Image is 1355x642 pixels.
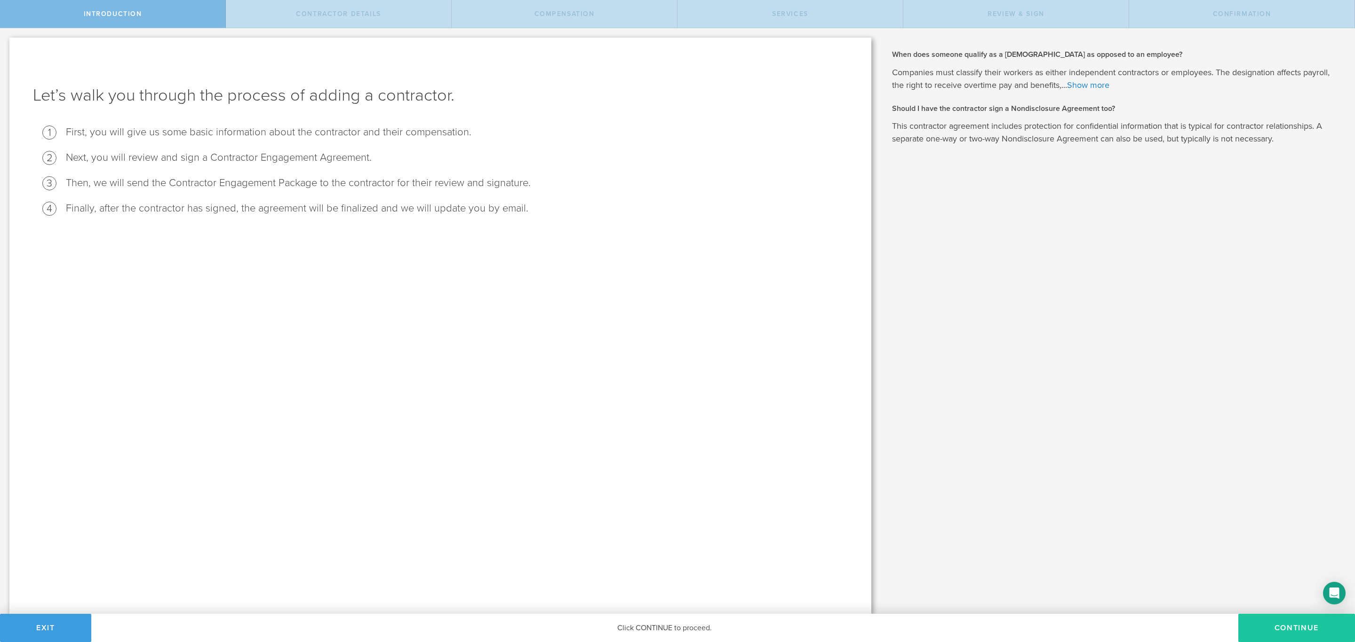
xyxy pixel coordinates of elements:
[1323,582,1346,604] div: Open Intercom Messenger
[296,10,381,18] span: Contractor details
[66,202,848,215] li: Finally, after the contractor has signed, the agreement will be finalized and we will update you ...
[988,10,1044,18] span: Review & sign
[772,10,808,18] span: Services
[66,176,848,190] li: Then, we will send the Contractor Engagement Package to the contractor for their review and signa...
[892,120,1341,145] p: This contractor agreement includes protection for confidential information that is typical for co...
[534,10,595,18] span: Compensation
[84,10,142,18] span: Introduction
[1213,10,1271,18] span: Confirmation
[33,84,848,107] h1: Let’s walk you through the process of adding a contractor.
[66,151,848,164] li: Next, you will review and sign a Contractor Engagement Agreement.
[892,103,1341,114] h2: Should I have the contractor sign a Nondisclosure Agreement too?
[892,49,1341,60] h2: When does someone qualify as a [DEMOGRAPHIC_DATA] as opposed to an employee?
[1238,614,1355,642] button: Continue
[1067,80,1109,90] a: Show more
[91,614,1238,642] div: Click CONTINUE to proceed.
[66,125,848,139] li: First, you will give us some basic information about the contractor and their compensation.
[892,66,1341,92] p: Companies must classify their workers as either independent contractors or employees. The designa...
